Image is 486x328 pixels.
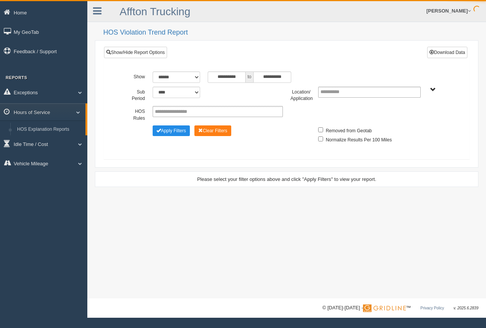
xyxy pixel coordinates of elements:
a: Privacy Policy [420,306,444,310]
label: Show [121,71,149,81]
img: Gridline [363,304,406,312]
label: Removed from Geotab [326,125,372,135]
label: Location/ Application [287,87,314,102]
div: Please select your filter options above and click "Apply Filters" to view your report. [102,176,472,183]
button: Change Filter Options [153,125,190,136]
span: v. 2025.6.2839 [454,306,478,310]
label: Sub Period [121,87,149,102]
div: © [DATE]-[DATE] - ™ [322,304,478,312]
label: Normalize Results Per 100 Miles [326,135,392,144]
button: Download Data [427,47,467,58]
h2: HOS Violation Trend Report [103,29,478,36]
a: Affton Trucking [120,6,190,17]
span: to [246,71,253,83]
a: Show/Hide Report Options [104,47,167,58]
button: Change Filter Options [194,125,231,136]
a: HOS Explanation Reports [14,123,85,136]
label: HOS Rules [121,106,149,122]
